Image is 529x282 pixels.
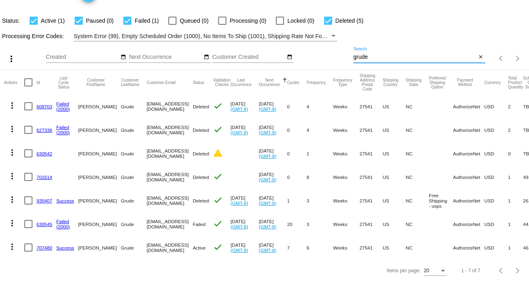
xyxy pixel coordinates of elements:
span: Deleted [193,104,209,109]
mat-cell: Grude [121,165,147,189]
mat-cell: US [383,165,406,189]
mat-cell: AuthorizeNet [453,189,484,212]
mat-cell: Weeks [333,142,359,165]
mat-icon: date_range [120,54,126,60]
mat-header-cell: Total Product Quantity [508,70,523,95]
span: Queued (0) [180,16,209,26]
mat-icon: more_vert [7,148,17,157]
mat-cell: 20 [287,212,307,236]
a: Success [56,245,74,250]
mat-icon: warning [213,148,223,158]
a: 608703 [37,104,52,109]
mat-cell: 4 [307,118,333,142]
button: Change sorting for LastOccurrenceUtc [230,78,252,87]
span: Deleted [193,151,209,156]
mat-cell: [DATE] [230,212,259,236]
mat-cell: USD [484,212,508,236]
mat-icon: check [213,219,223,228]
button: Previous page [493,50,510,67]
mat-cell: Grude [121,189,147,212]
mat-cell: 1 [508,212,523,236]
mat-cell: [PERSON_NAME] [78,95,121,118]
mat-cell: 1 [508,236,523,259]
mat-cell: [PERSON_NAME] [78,236,121,259]
span: Deleted [193,198,209,203]
button: Change sorting for LastProcessingCycleId [56,76,71,89]
mat-cell: 27541 [359,236,383,259]
mat-cell: US [383,189,406,212]
span: Paused (0) [86,16,114,26]
span: Deleted (5) [335,16,363,26]
mat-cell: NC [406,212,429,236]
a: (GMT-8) [230,200,248,206]
mat-cell: Weeks [333,189,359,212]
mat-cell: [PERSON_NAME] [78,142,121,165]
span: Failed (1) [135,16,159,26]
button: Change sorting for CustomerEmail [146,80,175,85]
mat-icon: date_range [287,54,292,60]
mat-cell: NC [406,142,429,165]
button: Previous page [493,263,510,279]
mat-cell: NC [406,95,429,118]
span: Processing (0) [230,16,266,26]
span: Locked (0) [287,16,314,26]
mat-cell: 6 [307,236,333,259]
a: Failed [56,101,69,106]
a: (GMT-8) [259,106,276,112]
mat-cell: US [383,212,406,236]
mat-cell: 1 [307,142,333,165]
mat-cell: 4 [307,95,333,118]
a: (GMT-8) [259,177,276,182]
mat-cell: [DATE] [230,236,259,259]
mat-cell: NC [406,236,429,259]
a: (GMT-8) [230,248,248,253]
mat-cell: USD [484,95,508,118]
span: Processing Error Codes: [2,33,64,39]
a: (2000) [56,224,70,229]
mat-cell: AuthorizeNet [453,236,484,259]
input: Next Occurrence [129,54,202,60]
mat-cell: USD [484,142,508,165]
mat-cell: [PERSON_NAME] [78,189,121,212]
mat-icon: check [213,125,223,134]
mat-cell: [PERSON_NAME] [78,165,121,189]
a: (2000) [56,130,70,135]
mat-icon: check [213,172,223,181]
mat-cell: 7 [287,236,307,259]
mat-cell: 1 [508,189,523,212]
mat-cell: 0 [287,142,307,165]
button: Change sorting for CustomerFirstName [78,78,114,87]
span: Deleted [193,174,209,180]
button: Change sorting for CustomerLastName [121,78,140,87]
mat-cell: [PERSON_NAME] [78,212,121,236]
mat-cell: [DATE] [230,189,259,212]
mat-cell: [DATE] [259,236,287,259]
mat-cell: [DATE] [259,118,287,142]
mat-cell: 1 [287,189,307,212]
button: Next page [510,263,526,279]
mat-icon: check [213,195,223,205]
mat-cell: Grude [121,142,147,165]
mat-cell: Weeks [333,165,359,189]
mat-cell: [EMAIL_ADDRESS][DOMAIN_NAME] [146,236,193,259]
mat-cell: NC [406,165,429,189]
mat-cell: 3 [307,212,333,236]
mat-select: Filter by Processing Error Codes [74,31,338,41]
mat-cell: 0 [287,118,307,142]
a: 630542 [37,151,52,156]
mat-cell: US [383,236,406,259]
mat-cell: [DATE] [259,212,287,236]
mat-cell: Weeks [333,212,359,236]
a: (GMT-8) [259,248,276,253]
mat-icon: more_vert [7,242,17,252]
a: 630545 [37,222,52,227]
a: (GMT-8) [230,130,248,135]
button: Change sorting for PreferredShippingOption [429,76,446,89]
a: 935407 [37,198,52,203]
mat-cell: USD [484,189,508,212]
mat-icon: more_vert [7,218,17,228]
mat-cell: 8 [307,165,333,189]
mat-cell: [EMAIL_ADDRESS][DOMAIN_NAME] [146,142,193,165]
mat-cell: 0 [287,165,307,189]
mat-cell: Weeks [333,236,359,259]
